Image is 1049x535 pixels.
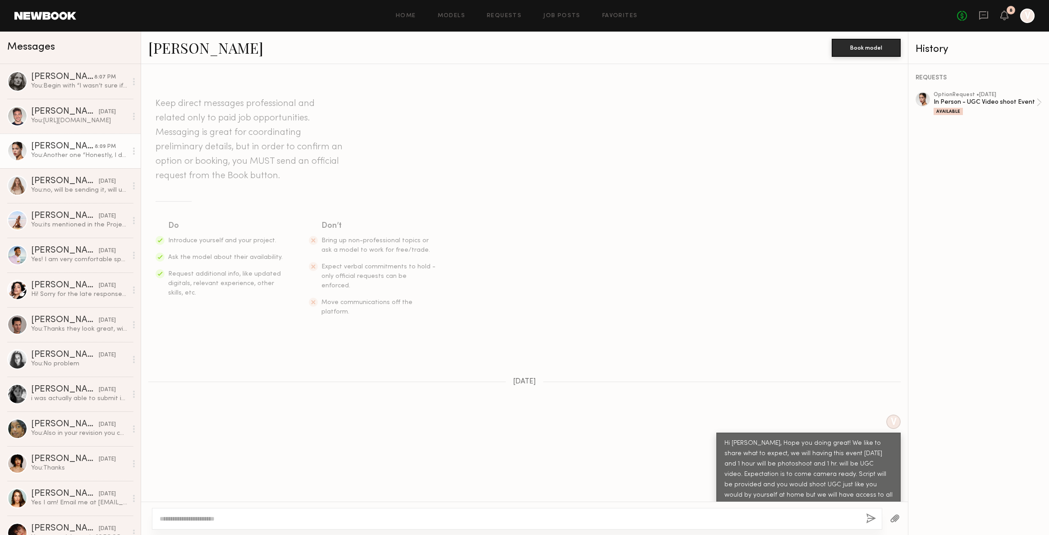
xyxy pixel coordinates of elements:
[168,271,281,296] span: Request additional info, like updated digitals, relevant experience, other skills, etc.
[95,143,116,151] div: 8:09 PM
[31,281,99,290] div: [PERSON_NAME]
[31,151,127,160] div: You: Another one “Honestly, I didn’t expect this to look or feel so premium. It’s giving more tha...
[31,73,94,82] div: [PERSON_NAME]
[832,39,901,57] button: Book model
[934,92,1042,115] a: optionRequest •[DATE]In Person - UGC Video shoot EventAvailable
[31,351,99,360] div: [PERSON_NAME]
[31,429,127,438] div: You: Also in your revision you can mention that this glasses name Kalamazoo in clear brown
[31,394,127,403] div: i was actually able to submit it on the app, i did it earlier [DATE]
[916,75,1042,81] div: REQUESTS
[168,220,284,232] div: Do
[99,386,116,394] div: [DATE]
[31,498,127,507] div: Yes I am! Email me at [EMAIL_ADDRESS][PERSON_NAME][DOMAIN_NAME] thank you!
[31,290,127,299] div: Hi! Sorry for the late response. Yes, if the opportunity is still available, I’m interested! Than...
[31,246,99,255] div: [PERSON_NAME]
[31,385,99,394] div: [PERSON_NAME]
[31,116,127,125] div: You: [URL][DOMAIN_NAME]
[602,13,638,19] a: Favorites
[31,420,99,429] div: [PERSON_NAME]
[1020,9,1035,23] a: V
[31,316,99,325] div: [PERSON_NAME]
[31,186,127,194] div: You: no, will be sending it, will update once we do
[99,316,116,325] div: [DATE]
[321,264,435,289] span: Expect verbal commitments to hold - only official requests can be enforced.
[156,97,345,183] header: Keep direct messages professional and related only to paid job opportunities. Messaging is great ...
[99,420,116,429] div: [DATE]
[31,212,99,221] div: [PERSON_NAME]
[168,238,276,244] span: Introduce yourself and your project.
[31,524,99,533] div: [PERSON_NAME]
[31,455,99,464] div: [PERSON_NAME]
[31,142,95,151] div: [PERSON_NAME]
[31,464,127,472] div: You: Thanks
[99,351,116,360] div: [DATE]
[99,281,116,290] div: [DATE]
[31,82,127,90] div: You: Begin with “I wasn’t sure if these would look good on me…Final shots of her wearing the sung...
[31,489,99,498] div: [PERSON_NAME]
[321,300,412,315] span: Move communications off the platform.
[148,38,263,57] a: [PERSON_NAME]
[99,525,116,533] div: [DATE]
[934,92,1036,98] div: option Request • [DATE]
[31,107,99,116] div: [PERSON_NAME]
[99,108,116,116] div: [DATE]
[99,177,116,186] div: [DATE]
[321,220,437,232] div: Don’t
[396,13,416,19] a: Home
[934,108,963,115] div: Available
[94,73,116,82] div: 8:07 PM
[513,378,536,386] span: [DATE]
[832,43,901,51] a: Book model
[31,360,127,368] div: You: No problem
[99,455,116,464] div: [DATE]
[438,13,465,19] a: Models
[31,221,127,229] div: You: its mentioned in the Project as well
[31,325,127,333] div: You: Thanks they look great, will you be able to share the video without text as well? And I woul...
[7,42,55,52] span: Messages
[99,212,116,221] div: [DATE]
[934,98,1036,106] div: In Person - UGC Video shoot Event
[916,44,1042,55] div: History
[31,255,127,264] div: Yes! I am very comfortable speaking on camera.
[1009,8,1012,13] div: 8
[31,177,99,186] div: [PERSON_NAME]
[543,13,581,19] a: Job Posts
[487,13,522,19] a: Requests
[99,247,116,255] div: [DATE]
[168,254,283,260] span: Ask the model about their availability.
[99,490,116,498] div: [DATE]
[321,238,430,253] span: Bring up non-professional topics or ask a model to work for free/trade.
